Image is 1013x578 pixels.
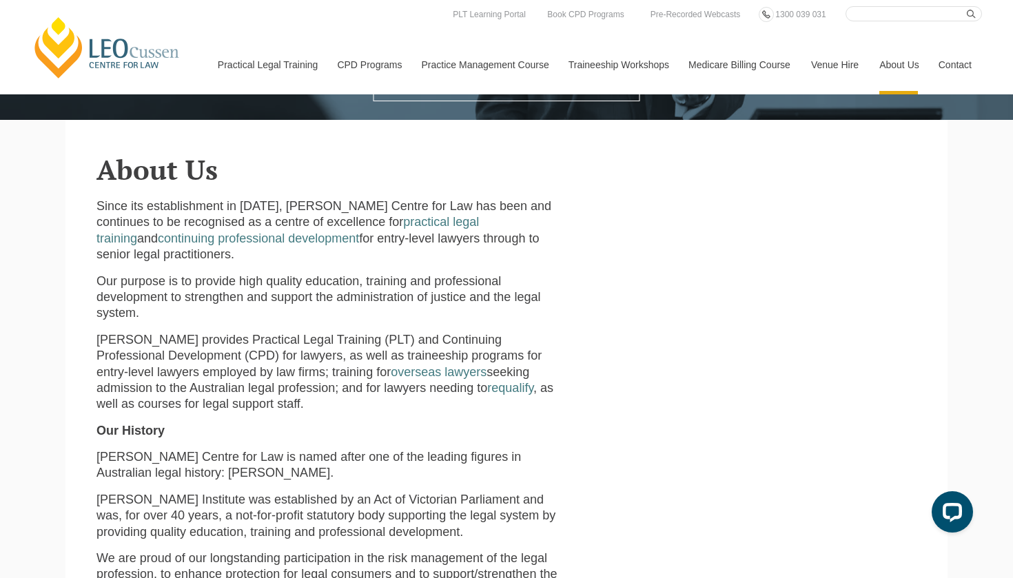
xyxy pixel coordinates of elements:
a: Book CPD Programs [544,7,627,22]
a: requalify [487,381,533,395]
iframe: LiveChat chat widget [921,486,979,544]
p: Since its establishment in [DATE], [PERSON_NAME] Centre for Law has been and continues to be reco... [96,198,566,263]
a: CPD Programs [327,35,411,94]
p: [PERSON_NAME] provides Practical Legal Training (PLT) and Continuing Professional Development (CP... [96,332,566,413]
p: [PERSON_NAME] Centre for Law is named after one of the leading figures in Australian legal histor... [96,449,566,482]
a: PLT Learning Portal [449,7,529,22]
a: overseas lawyers [391,365,487,379]
a: Pre-Recorded Webcasts [647,7,744,22]
a: Contact [928,35,982,94]
h2: About Us [96,154,917,185]
a: [PERSON_NAME] Centre for Law [31,15,183,80]
a: Practice Management Course [411,35,558,94]
a: Venue Hire [801,35,869,94]
p: [PERSON_NAME] Institute was established by an Act of Victorian Parliament and was, for over 40 ye... [96,492,566,540]
a: Practical Legal Training [207,35,327,94]
a: practical legal training [96,215,479,245]
a: Medicare Billing Course [678,35,801,94]
a: Traineeship Workshops [558,35,678,94]
span: 1300 039 031 [775,10,826,19]
p: Our purpose is to provide high quality education, training and professional development to streng... [96,273,566,322]
a: continuing professional development [158,231,359,245]
a: 1300 039 031 [772,7,829,22]
strong: Our History [96,424,165,437]
a: About Us [869,35,928,94]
